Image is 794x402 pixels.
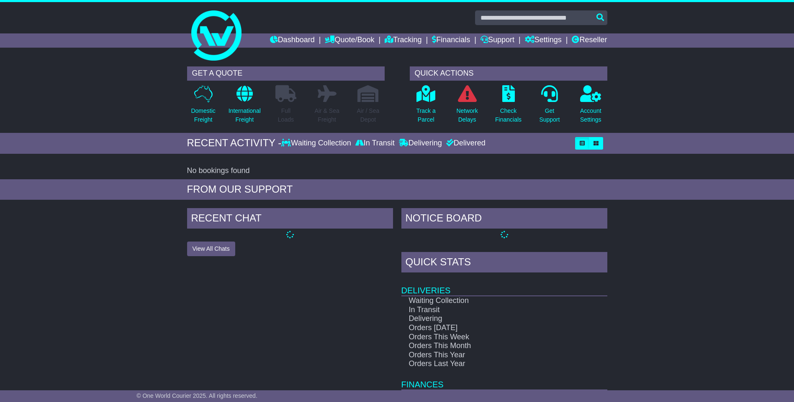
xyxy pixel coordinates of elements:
td: Sent Invoices [401,390,578,399]
a: Support [481,33,514,48]
a: Tracking [385,33,421,48]
a: Track aParcel [416,85,436,129]
p: Get Support [539,107,560,124]
div: Delivered [444,139,486,148]
button: View All Chats [187,242,235,256]
a: Reseller [572,33,607,48]
div: RECENT ACTIVITY - [187,137,282,149]
p: Network Delays [456,107,478,124]
p: Check Financials [495,107,522,124]
a: Dashboard [270,33,315,48]
a: DomesticFreight [190,85,216,129]
a: GetSupport [539,85,560,129]
td: Orders Last Year [401,359,578,369]
div: Quick Stats [401,252,607,275]
p: Air & Sea Freight [315,107,339,124]
div: NOTICE BOARD [401,208,607,231]
div: No bookings found [187,166,607,176]
a: CheckFinancials [495,85,522,129]
a: Financials [432,33,470,48]
p: Account Settings [580,107,601,124]
a: NetworkDelays [456,85,478,129]
td: Waiting Collection [401,296,578,305]
td: In Transit [401,305,578,315]
div: QUICK ACTIONS [410,66,607,81]
a: Settings [525,33,562,48]
a: Quote/Book [325,33,374,48]
div: Waiting Collection [281,139,353,148]
div: GET A QUOTE [187,66,385,81]
a: AccountSettings [580,85,602,129]
td: Orders This Month [401,341,578,351]
div: RECENT CHAT [187,208,393,231]
td: Orders [DATE] [401,323,578,333]
a: InternationalFreight [228,85,261,129]
p: Track a Parcel [416,107,436,124]
div: In Transit [353,139,397,148]
p: Air / Sea Depot [357,107,380,124]
p: Domestic Freight [191,107,215,124]
td: Finances [401,369,607,390]
p: Full Loads [275,107,296,124]
span: © One World Courier 2025. All rights reserved. [136,392,257,399]
td: Delivering [401,314,578,323]
td: Deliveries [401,275,607,296]
div: FROM OUR SUPPORT [187,183,607,196]
td: Orders This Year [401,351,578,360]
td: Orders This Week [401,333,578,342]
div: Delivering [397,139,444,148]
p: International Freight [229,107,261,124]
